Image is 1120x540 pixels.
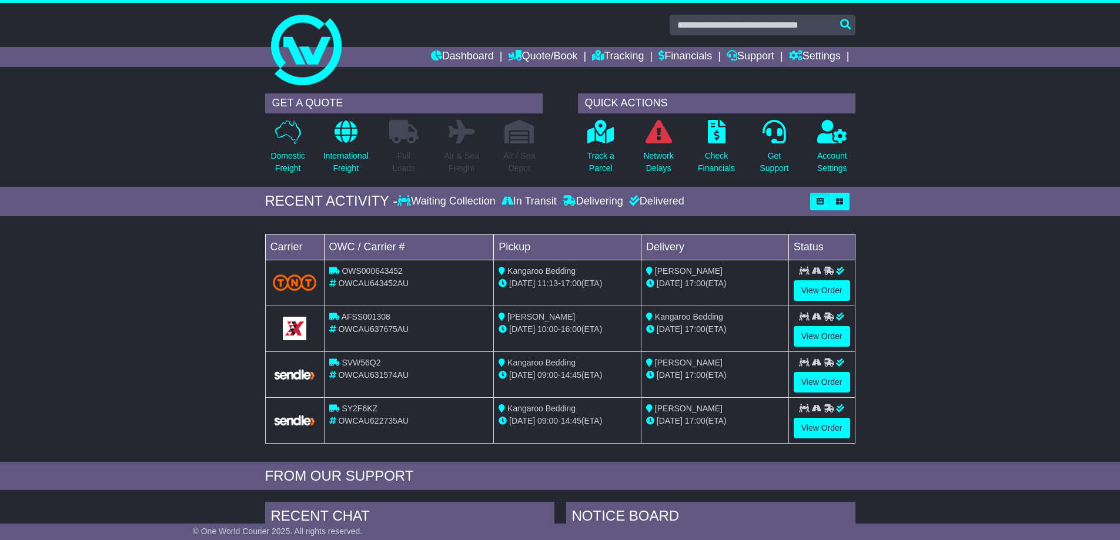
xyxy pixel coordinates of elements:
span: 17:00 [561,279,581,288]
div: RECENT ACTIVITY - [265,193,398,210]
div: Delivering [560,195,626,208]
td: OWC / Carrier # [324,234,494,260]
a: Dashboard [431,47,494,67]
span: [PERSON_NAME] [507,312,575,321]
span: [DATE] [657,324,683,334]
div: - (ETA) [499,323,636,336]
a: NetworkDelays [643,119,674,181]
td: Status [788,234,855,260]
div: (ETA) [646,369,784,381]
span: 11:13 [537,279,558,288]
p: Domestic Freight [270,150,305,175]
a: View Order [794,418,850,438]
span: [DATE] [509,324,535,334]
span: Kangaroo Bedding [655,312,723,321]
div: (ETA) [646,323,784,336]
span: © One World Courier 2025. All rights reserved. [193,526,363,536]
a: View Order [794,280,850,301]
div: Delivered [626,195,684,208]
a: View Order [794,372,850,393]
div: QUICK ACTIONS [578,93,855,113]
span: 17:00 [685,416,706,425]
span: 09:00 [537,416,558,425]
span: 16:00 [561,324,581,334]
p: Air & Sea Freight [444,150,479,175]
div: GET A QUOTE [265,93,543,113]
div: In Transit [499,195,560,208]
div: - (ETA) [499,369,636,381]
p: Full Loads [389,150,419,175]
a: Settings [789,47,841,67]
div: (ETA) [646,415,784,427]
span: Kangaroo Bedding [507,266,576,276]
span: Kangaroo Bedding [507,404,576,413]
td: Carrier [265,234,324,260]
div: (ETA) [646,277,784,290]
img: GetCarrierServiceLogo [273,414,317,427]
a: DomesticFreight [270,119,305,181]
span: Kangaroo Bedding [507,358,576,367]
img: GetCarrierServiceLogo [283,317,306,340]
a: Track aParcel [587,119,615,181]
span: OWCAU631574AU [338,370,409,380]
div: FROM OUR SUPPORT [265,468,855,485]
td: Delivery [641,234,788,260]
p: Account Settings [817,150,847,175]
a: Financials [658,47,712,67]
span: [DATE] [657,279,683,288]
span: [DATE] [509,370,535,380]
img: GetCarrierServiceLogo [273,368,317,381]
div: Waiting Collection [397,195,498,208]
span: [PERSON_NAME] [655,266,723,276]
a: View Order [794,326,850,347]
a: Tracking [592,47,644,67]
span: 09:00 [537,370,558,380]
a: AccountSettings [817,119,848,181]
div: - (ETA) [499,415,636,427]
span: [PERSON_NAME] [655,404,723,413]
span: OWCAU622735AU [338,416,409,425]
span: [DATE] [657,416,683,425]
div: RECENT CHAT [265,502,554,534]
span: 17:00 [685,370,706,380]
p: Network Delays [643,150,673,175]
span: 14:45 [561,370,581,380]
a: GetSupport [759,119,789,181]
span: [PERSON_NAME] [655,358,723,367]
span: SVW56Q2 [342,358,380,367]
a: Support [727,47,774,67]
span: [DATE] [509,416,535,425]
p: Air / Sea Depot [504,150,536,175]
div: NOTICE BOARD [566,502,855,534]
span: OWCAU637675AU [338,324,409,334]
span: 14:45 [561,416,581,425]
span: [DATE] [657,370,683,380]
span: 17:00 [685,279,706,288]
span: SY2F6KZ [342,404,377,413]
span: 10:00 [537,324,558,334]
span: OWCAU643452AU [338,279,409,288]
p: Track a Parcel [587,150,614,175]
p: Check Financials [698,150,735,175]
p: Get Support [760,150,788,175]
span: OWS000643452 [342,266,403,276]
img: TNT_Domestic.png [273,274,317,290]
a: InternationalFreight [323,119,369,181]
div: - (ETA) [499,277,636,290]
p: International Freight [323,150,369,175]
a: Quote/Book [508,47,577,67]
td: Pickup [494,234,641,260]
span: AFSS001308 [342,312,390,321]
a: CheckFinancials [697,119,735,181]
span: [DATE] [509,279,535,288]
span: 17:00 [685,324,706,334]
